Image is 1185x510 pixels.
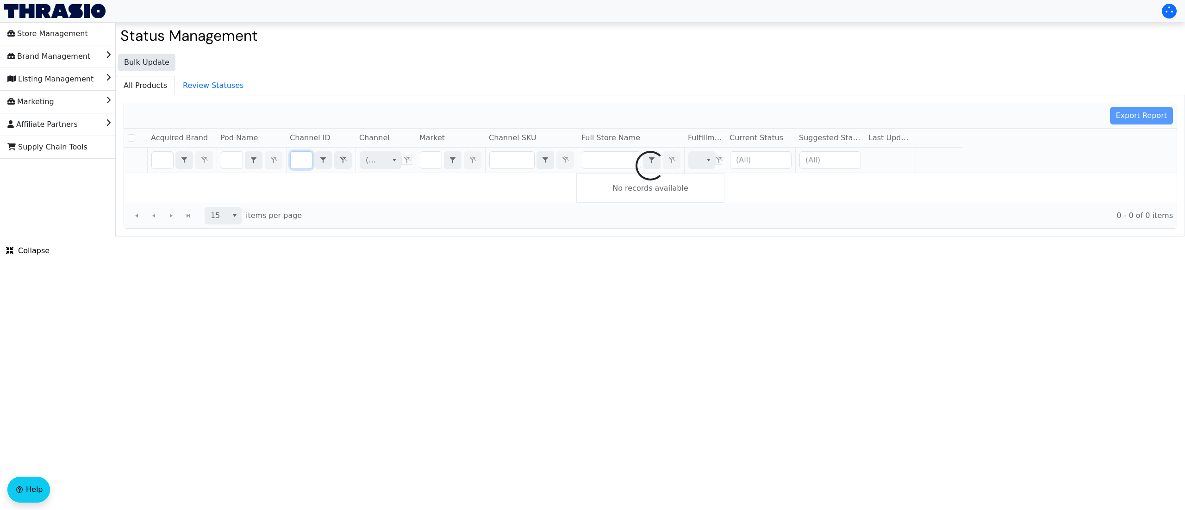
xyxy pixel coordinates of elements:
button: Bulk Update [118,54,175,71]
button: Help floatingactionbutton [7,477,50,503]
span: Collapse [6,245,50,256]
span: Affiliate Partners [7,117,78,132]
h2: Status Management [120,27,1180,44]
span: Listing Management [7,72,94,87]
span: Marketing [7,94,54,109]
span: Brand Management [7,49,90,64]
span: Bulk Update [124,57,169,68]
span: Store Management [7,26,88,41]
span: All Products [116,76,175,95]
span: Supply Chain Tools [7,140,87,155]
span: Review Statuses [175,76,251,95]
img: Thrasio Logo [4,4,106,18]
span: Help [26,484,43,495]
